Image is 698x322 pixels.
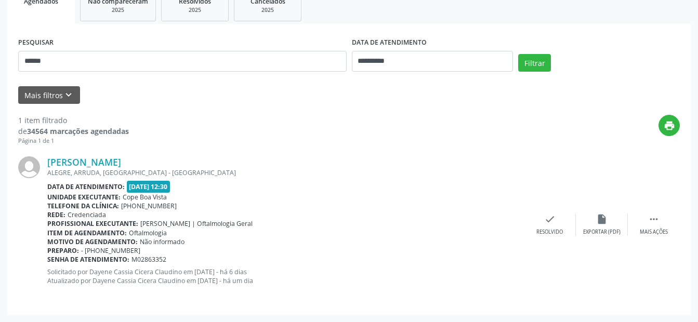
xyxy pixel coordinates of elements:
span: Credenciada [68,210,106,219]
b: Preparo: [47,246,79,255]
b: Data de atendimento: [47,182,125,191]
span: [PERSON_NAME] | Oftalmologia Geral [140,219,253,228]
div: Mais ações [640,229,668,236]
div: Página 1 de 1 [18,137,129,145]
div: Exportar (PDF) [583,229,621,236]
span: Cope Boa Vista [123,193,167,202]
span: [PHONE_NUMBER] [121,202,177,210]
div: de [18,126,129,137]
span: Não informado [140,237,185,246]
i: print [664,120,675,131]
i: insert_drive_file [596,213,608,225]
b: Unidade executante: [47,193,121,202]
span: [DATE] 12:30 [127,181,170,193]
b: Telefone da clínica: [47,202,119,210]
button: Mais filtroskeyboard_arrow_down [18,86,80,104]
button: print [659,115,680,136]
b: Rede: [47,210,65,219]
strong: 34564 marcações agendadas [27,126,129,136]
i: check [544,213,556,225]
button: Filtrar [518,54,551,72]
b: Item de agendamento: [47,229,127,237]
img: img [18,156,40,178]
span: - [PHONE_NUMBER] [81,246,140,255]
div: 2025 [242,6,294,14]
div: 2025 [169,6,221,14]
div: 2025 [88,6,148,14]
span: Oftalmologia [129,229,167,237]
div: ALEGRE, ARRUDA, [GEOGRAPHIC_DATA] - [GEOGRAPHIC_DATA] [47,168,524,177]
b: Profissional executante: [47,219,138,228]
i:  [648,213,660,225]
label: PESQUISAR [18,35,54,51]
div: Resolvido [536,229,563,236]
label: DATA DE ATENDIMENTO [352,35,427,51]
a: [PERSON_NAME] [47,156,121,168]
span: M02863352 [131,255,166,264]
div: 1 item filtrado [18,115,129,126]
i: keyboard_arrow_down [63,89,74,101]
b: Motivo de agendamento: [47,237,138,246]
p: Solicitado por Dayene Cassia Cicera Claudino em [DATE] - há 6 dias Atualizado por Dayene Cassia C... [47,267,524,285]
b: Senha de atendimento: [47,255,129,264]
